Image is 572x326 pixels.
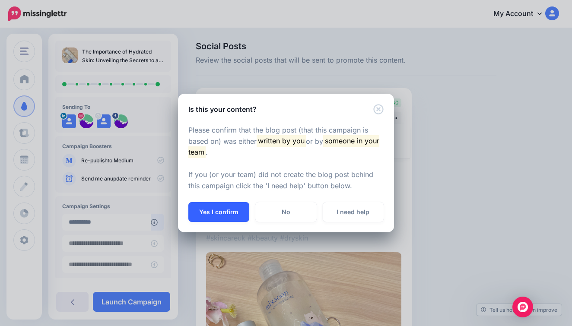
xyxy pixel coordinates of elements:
[323,202,384,222] a: I need help
[188,125,384,192] p: Please confirm that the blog post (that this campaign is based on) was either or by . If you (or ...
[512,297,533,317] div: Open Intercom Messenger
[257,135,306,146] mark: written by you
[188,135,379,158] mark: someone in your team
[188,202,249,222] button: Yes I confirm
[188,104,257,114] h5: Is this your content?
[373,104,384,115] button: Close
[255,202,316,222] a: No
